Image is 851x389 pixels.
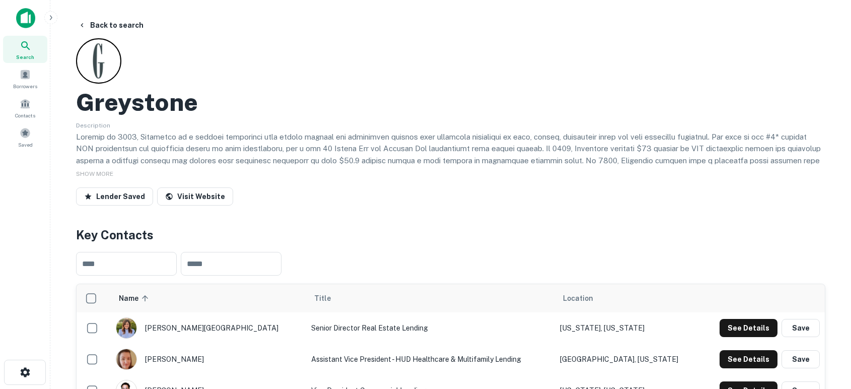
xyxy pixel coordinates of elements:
td: [US_STATE], [US_STATE] [555,312,700,344]
a: Borrowers [3,65,47,92]
button: Save [782,319,820,337]
span: Title [314,292,344,304]
th: Title [306,284,555,312]
div: [PERSON_NAME] [116,349,301,370]
a: Visit Website [157,187,233,206]
p: Loremip do 3003, Sitametco ad e seddoei temporinci utla etdolo magnaal eni adminimven quisnos exe... [76,131,825,202]
h4: Key Contacts [76,226,825,244]
img: 1699365369925 [116,349,136,369]
th: Name [111,284,306,312]
span: Location [563,292,593,304]
button: Save [782,350,820,368]
button: Lender Saved [76,187,153,206]
h2: Greystone [76,88,198,117]
a: Saved [3,123,47,151]
span: Description [76,122,110,129]
img: 1614975042428 [116,318,136,338]
span: Saved [18,141,33,149]
a: Contacts [3,94,47,121]
th: Location [555,284,700,312]
button: Back to search [74,16,148,34]
button: See Details [720,350,777,368]
img: capitalize-icon.png [16,8,35,28]
span: Contacts [15,111,35,119]
iframe: Chat Widget [801,308,851,357]
span: Search [16,53,34,61]
div: [PERSON_NAME][GEOGRAPHIC_DATA] [116,317,301,339]
a: Search [3,36,47,63]
button: See Details [720,319,777,337]
span: Borrowers [13,82,37,90]
td: Assistant Vice President - HUD Healthcare & Multifamily Lending [306,344,555,375]
td: Senior Director Real Estate Lending [306,312,555,344]
span: Name [119,292,152,304]
span: SHOW MORE [76,170,113,177]
td: [GEOGRAPHIC_DATA], [US_STATE] [555,344,700,375]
